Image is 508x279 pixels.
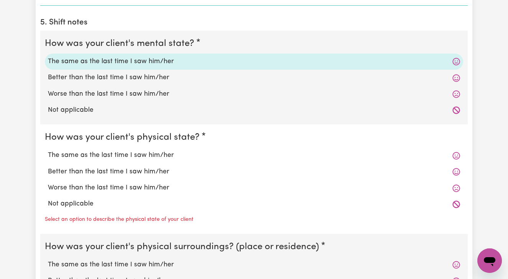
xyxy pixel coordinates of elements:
iframe: Button to launch messaging window [477,248,502,273]
label: Better than the last time I saw him/her [48,167,460,177]
label: The same as the last time I saw him/her [48,57,460,67]
label: Worse than the last time I saw him/her [48,89,460,99]
legend: How was your client's physical surroundings? (place or residence) [45,240,322,254]
h2: 5. Shift notes [40,18,468,28]
label: Not applicable [48,199,460,209]
label: The same as the last time I saw him/her [48,260,460,270]
label: Worse than the last time I saw him/her [48,183,460,193]
legend: How was your client's mental state? [45,37,197,51]
label: Not applicable [48,105,460,115]
legend: How was your client's physical state? [45,131,203,144]
p: Select an option to describe the physical state of your client [45,215,193,224]
label: Better than the last time I saw him/her [48,73,460,83]
label: The same as the last time I saw him/her [48,150,460,160]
